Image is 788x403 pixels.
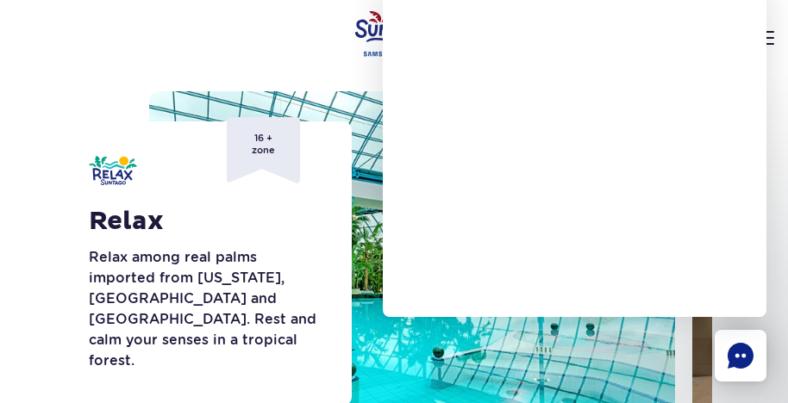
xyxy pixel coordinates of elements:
[89,156,137,185] img: Relax
[89,206,326,237] h1: Relax
[89,247,326,371] p: Relax among real palms imported from [US_STATE], [GEOGRAPHIC_DATA] and [GEOGRAPHIC_DATA]. Rest an...
[355,6,434,61] a: Park of Poland
[715,330,766,381] div: Chat
[227,117,300,183] span: 16 + zone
